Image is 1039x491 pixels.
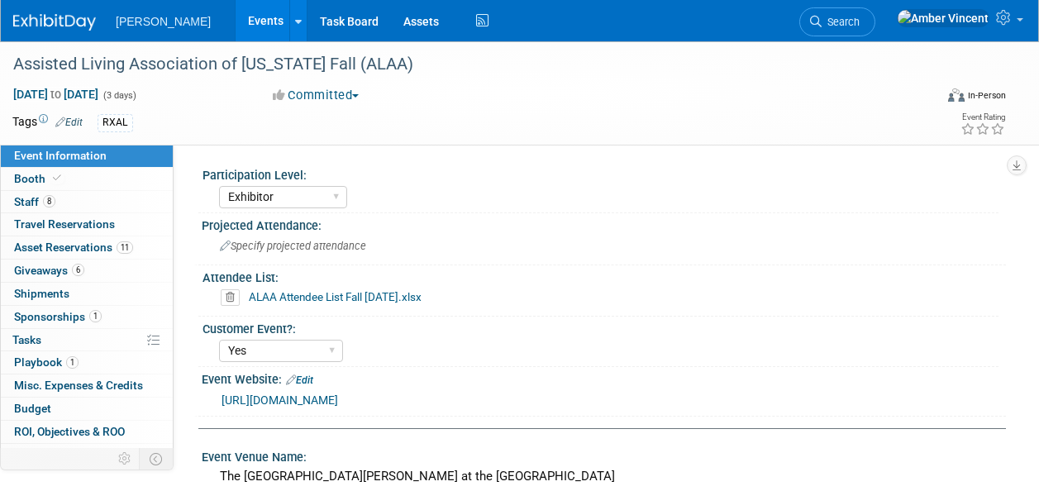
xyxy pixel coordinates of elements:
div: Event Venue Name: [202,445,1006,465]
a: Edit [286,374,313,386]
span: Playbook [14,355,79,369]
a: Budget [1,398,173,420]
span: 6 [72,264,84,276]
div: Participation Level: [203,163,998,184]
span: Attachments [14,448,97,461]
div: Event Rating [960,113,1005,122]
span: 1 [89,310,102,322]
img: ExhibitDay [13,14,96,31]
img: Format-Inperson.png [948,88,965,102]
span: Budget [14,402,51,415]
div: In-Person [967,89,1006,102]
span: Event Information [14,149,107,162]
button: Committed [267,87,365,104]
span: 3 [84,448,97,460]
img: Amber Vincent [897,9,989,27]
a: Misc. Expenses & Credits [1,374,173,397]
div: Assisted Living Association of [US_STATE] Fall (ALAA) [7,50,921,79]
a: Booth [1,168,173,190]
div: The [GEOGRAPHIC_DATA][PERSON_NAME] at the [GEOGRAPHIC_DATA] [214,464,994,489]
a: Shipments [1,283,173,305]
span: Tasks [12,333,41,346]
a: Staff8 [1,191,173,213]
span: Travel Reservations [14,217,115,231]
span: Misc. Expenses & Credits [14,379,143,392]
a: Event Information [1,145,173,167]
a: ALAA Attendee List Fall [DATE].xlsx [249,290,422,303]
a: Sponsorships1 [1,306,173,328]
a: [URL][DOMAIN_NAME] [222,393,338,407]
span: Asset Reservations [14,241,133,254]
span: Sponsorships [14,310,102,323]
span: ROI, Objectives & ROO [14,425,125,438]
span: Staff [14,195,55,208]
td: Personalize Event Tab Strip [111,448,140,470]
a: Giveaways6 [1,260,173,282]
td: Tags [12,113,83,132]
span: Specify projected attendance [220,240,366,252]
span: (3 days) [102,90,136,101]
span: [PERSON_NAME] [116,15,211,28]
span: Shipments [14,287,69,300]
a: Attachments3 [1,444,173,466]
a: Playbook1 [1,351,173,374]
div: Attendee List: [203,265,998,286]
a: ROI, Objectives & ROO [1,421,173,443]
span: [DATE] [DATE] [12,87,99,102]
span: 8 [43,195,55,207]
a: Tasks [1,329,173,351]
td: Toggle Event Tabs [140,448,174,470]
a: Asset Reservations11 [1,236,173,259]
span: to [48,88,64,101]
div: Event Format [861,86,1006,111]
div: RXAL [98,114,133,131]
div: Customer Event?: [203,317,998,337]
span: Search [822,16,860,28]
span: Booth [14,172,64,185]
div: Projected Attendance: [202,213,1006,234]
div: Event Website: [202,367,1006,389]
a: Travel Reservations [1,213,173,236]
a: Edit [55,117,83,128]
span: 11 [117,241,133,254]
span: Giveaways [14,264,84,277]
span: 1 [66,356,79,369]
i: Booth reservation complete [53,174,61,183]
a: Search [799,7,875,36]
a: Delete attachment? [221,292,246,303]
